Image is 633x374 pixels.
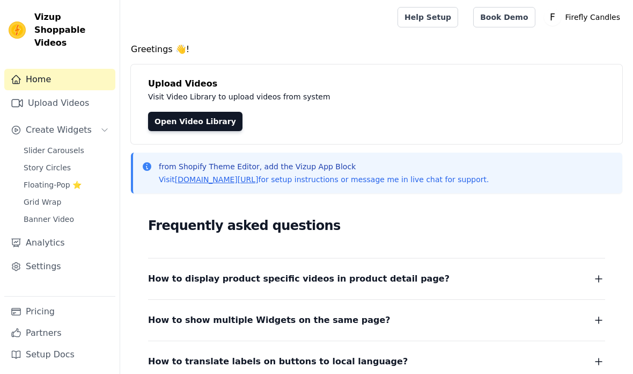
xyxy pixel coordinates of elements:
[24,197,61,207] span: Grid Wrap
[148,215,605,236] h2: Frequently asked questions
[473,7,535,27] a: Book Demo
[4,301,115,322] a: Pricing
[4,322,115,344] a: Partners
[24,162,71,173] span: Story Circles
[131,43,622,56] h4: Greetings 👋!
[17,160,115,175] a: Story Circles
[148,90,605,103] p: Visit Video Library to upload videos from system
[24,179,82,190] span: Floating-Pop ⭐
[148,112,242,131] a: Open Video Library
[148,354,408,369] span: How to translate labels on buttons to local language?
[148,313,605,328] button: How to show multiple Widgets on the same page?
[17,212,115,227] a: Banner Video
[4,69,115,90] a: Home
[4,119,115,141] button: Create Widgets
[148,271,450,286] span: How to display product specific videos in product detail page?
[561,8,624,27] p: Firefly Candles
[24,214,74,225] span: Banner Video
[175,175,259,184] a: [DOMAIN_NAME][URL]
[159,174,489,185] p: Visit for setup instructions or message me in live chat for support.
[544,8,624,27] button: F Firefly Candles
[17,195,115,210] a: Grid Wrap
[4,256,115,277] a: Settings
[148,271,605,286] button: How to display product specific videos in product detail page?
[4,344,115,365] a: Setup Docs
[24,145,84,156] span: Slider Carousels
[34,11,111,49] span: Vizup Shoppable Videos
[26,124,92,136] span: Create Widgets
[159,161,489,172] p: from Shopify Theme Editor, add the Vizup App Block
[550,12,555,23] text: F
[4,232,115,254] a: Analytics
[9,21,26,39] img: Vizup
[17,177,115,192] a: Floating-Pop ⭐
[148,354,605,369] button: How to translate labels on buttons to local language?
[17,143,115,158] a: Slider Carousels
[398,7,458,27] a: Help Setup
[148,313,391,328] span: How to show multiple Widgets on the same page?
[148,77,605,90] h4: Upload Videos
[4,92,115,114] a: Upload Videos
